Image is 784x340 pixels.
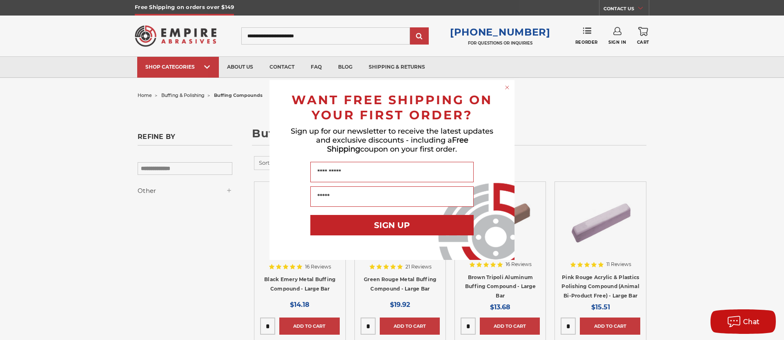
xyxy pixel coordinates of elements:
[503,83,511,92] button: Close dialog
[327,136,468,154] span: Free Shipping
[310,215,474,235] button: SIGN UP
[743,318,760,326] span: Chat
[292,92,492,123] span: WANT FREE SHIPPING ON YOUR FIRST ORDER?
[291,127,493,154] span: Sign up for our newsletter to receive the latest updates and exclusive discounts - including a co...
[710,309,776,334] button: Chat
